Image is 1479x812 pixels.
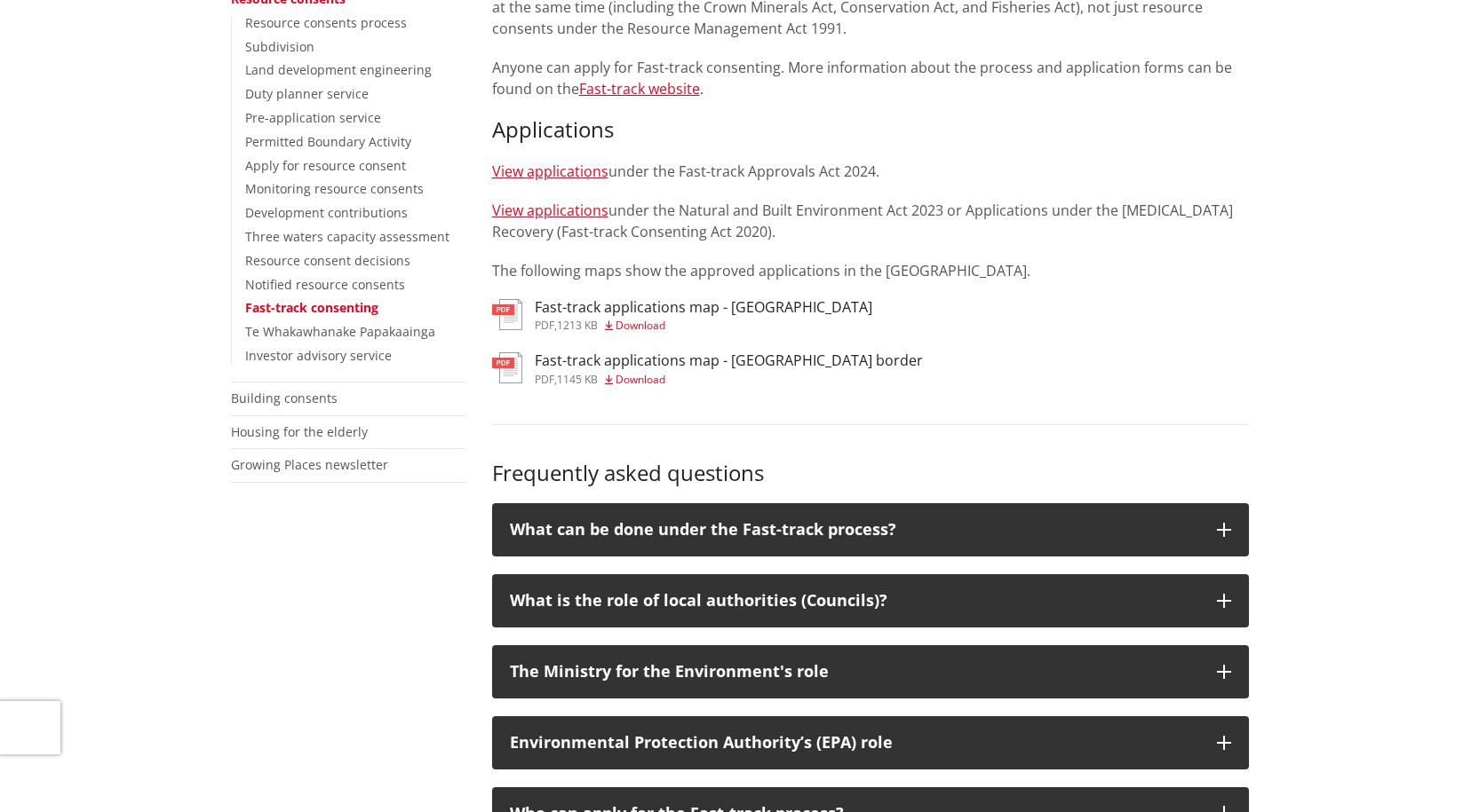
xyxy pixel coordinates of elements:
span: pdf [535,372,554,387]
a: Te Whakawhanake Papakaainga [245,323,435,340]
a: Notified resource consents [245,276,405,293]
a: Fast-track website [579,79,700,99]
a: Fast-track applications map - [GEOGRAPHIC_DATA] border pdf,1145 KB Download [492,352,923,384]
span: 1145 KB [557,372,598,387]
p: under the Natural and Built Environment Act 2023 or Applications under the [MEDICAL_DATA] Recover... [492,200,1249,242]
a: Building consents [231,390,338,406]
p: Environmental Protection Authority’s (EPA) role [510,734,1199,752]
h3: Fast-track applications map - [GEOGRAPHIC_DATA] border [535,352,923,369]
p: Anyone can apply for Fast-track consenting. More information about the process and application fo... [492,57,1249,99]
a: Investor advisory service [245,347,392,364]
a: Fast-track applications map - [GEOGRAPHIC_DATA] pdf,1213 KB Download [492,299,872,331]
div: , [535,320,872,331]
a: Duty planner service [245,85,369,102]
a: View applications [492,162,608,181]
a: Growing Places newsletter [231,456,388,473]
a: Permitted Boundary Activity [245,133,411,150]
span: Download [616,372,665,387]
iframe: Messenger Launcher [1397,737,1461,801]
p: What is the role of local authorities (Councils)? [510,592,1199,610]
div: , [535,374,923,385]
p: The Ministry for the Environment's role [510,663,1199,681]
img: document-pdf.svg [492,352,522,383]
p: What can be done under the Fast-track process? [510,521,1199,539]
a: Monitoring resource consents [245,180,424,197]
a: Land development engineering [245,61,432,78]
a: Three waters capacity assessment [245,228,449,245]
button: What can be done under the Fast-track process? [492,503,1249,556]
a: Subdivision [245,38,314,55]
a: View applications [492,201,608,220]
span: 1213 KB [557,318,598,333]
span: pdf [535,318,554,333]
a: Pre-application service [245,109,381,126]
a: Development contributions [245,204,408,221]
h3: Frequently asked questions [492,461,1249,486]
button: What is the role of local authorities (Councils)? [492,574,1249,627]
a: Resource consents process [245,14,407,31]
a: Apply for resource consent [245,157,406,174]
button: The Ministry for the Environment's role [492,645,1249,698]
a: Fast-track consenting [245,299,378,316]
p: The following maps show the approved applications in the [GEOGRAPHIC_DATA]. [492,260,1249,281]
a: Housing for the elderly [231,423,368,440]
h3: Applications [492,117,1249,143]
h3: Fast-track applications map - [GEOGRAPHIC_DATA] [535,299,872,316]
p: under the Fast-track Approvals Act 2024. [492,161,1249,182]
a: Resource consent decisions [245,252,410,269]
button: Environmental Protection Authority’s (EPA) role [492,716,1249,769]
span: Download [616,318,665,333]
img: document-pdf.svg [492,299,522,330]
